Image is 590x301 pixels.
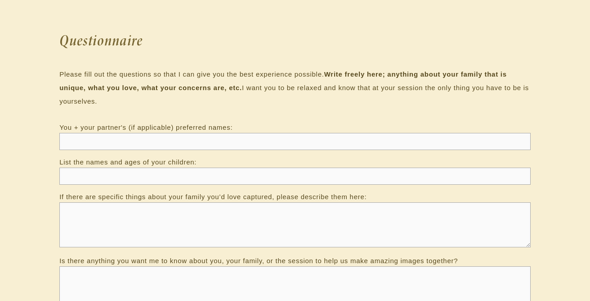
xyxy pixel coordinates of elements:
strong: Write freely here; anything about your family that is unique, what you love, what your concerns a... [59,70,509,91]
span: Is there anything you want me to know about you, your family, or the session to help us make amaz... [59,257,458,265]
span: If there are specific things about your family you’d love captured, please describe them here: [59,193,367,201]
span: You + your partner's (if applicable) preferred names: [59,123,232,131]
span: List the names and ages of your children: [59,158,197,166]
h2: Questionnaire [59,27,531,54]
p: Please fill out the questions so that I can give you the best experience possible. I want you to ... [59,68,531,108]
